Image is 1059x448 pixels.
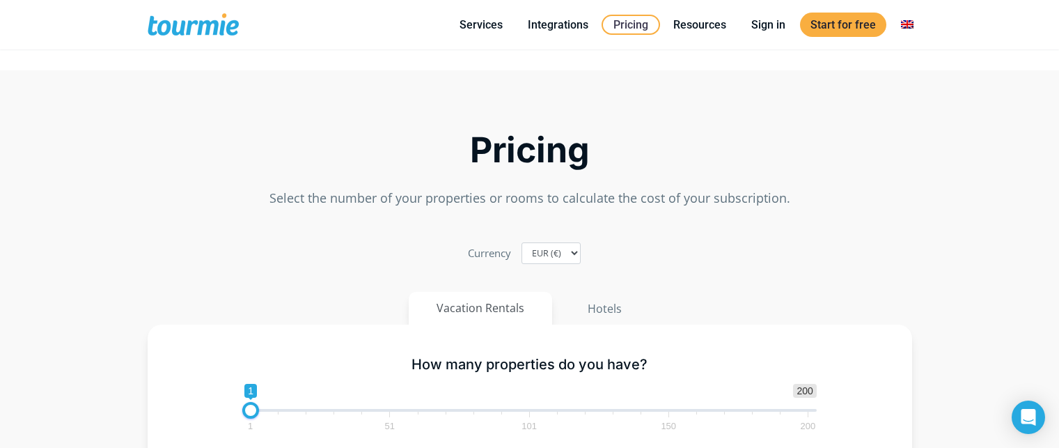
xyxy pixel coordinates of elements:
a: Start for free [800,13,886,37]
a: Sign in [741,16,796,33]
span: 101 [519,423,539,429]
button: Hotels [559,292,650,325]
span: 150 [659,423,678,429]
span: 200 [793,384,816,398]
p: Select the number of your properties or rooms to calculate the cost of your subscription. [148,189,912,208]
a: Integrations [517,16,599,33]
h2: Pricing [148,134,912,167]
label: Currency [468,244,511,263]
div: Open Intercom Messenger [1012,401,1045,434]
span: 200 [799,423,818,429]
h5: How many properties do you have? [242,356,817,373]
button: Vacation Rentals [409,292,552,325]
span: 1 [244,384,257,398]
a: Switch to [891,16,924,33]
a: Resources [663,16,737,33]
span: 51 [383,423,397,429]
a: Services [449,16,513,33]
span: 1 [246,423,255,429]
a: Pricing [602,15,660,35]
